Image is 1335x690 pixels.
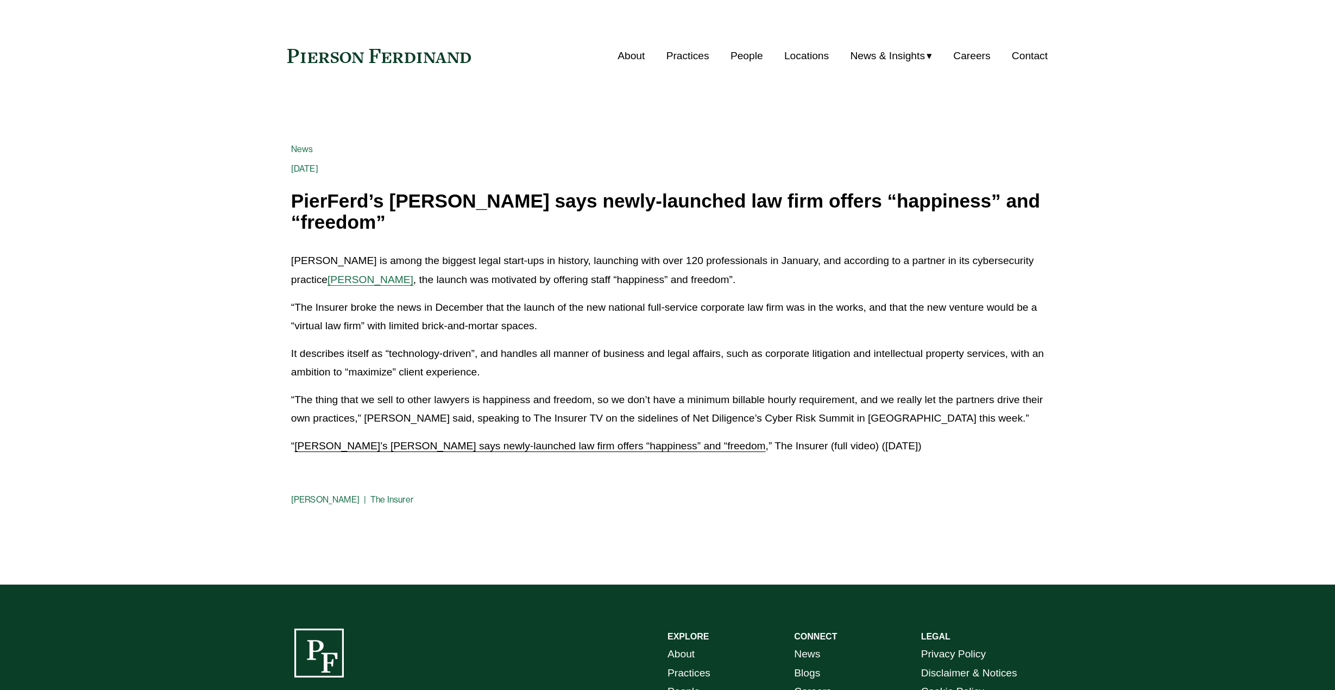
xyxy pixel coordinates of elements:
[731,46,763,66] a: People
[291,344,1044,382] p: It describes itself as “technology-driven”, and handles all manner of business and legal affairs,...
[666,46,709,66] a: Practices
[618,46,645,66] a: About
[667,632,709,641] strong: EXPLORE
[794,632,837,641] strong: CONNECT
[667,645,695,664] a: About
[794,645,820,664] a: News
[291,252,1044,289] p: [PERSON_NAME] is among the biggest legal start-ups in history, launching with over 120 profession...
[294,440,765,451] a: [PERSON_NAME]’s [PERSON_NAME] says newly-launched law firm offers “happiness” and “freedom
[850,46,932,66] a: folder dropdown
[850,47,925,66] span: News & Insights
[370,494,413,505] a: The Insurer
[291,494,360,505] a: [PERSON_NAME]
[291,164,318,174] span: [DATE]
[784,46,829,66] a: Locations
[921,632,950,641] strong: LEGAL
[667,664,710,683] a: Practices
[291,191,1044,233] h1: PierFerd’s [PERSON_NAME] says newly-launched law firm offers “happiness” and “freedom”
[291,144,313,154] a: News
[328,274,413,285] a: [PERSON_NAME]
[953,46,990,66] a: Careers
[921,645,986,664] a: Privacy Policy
[291,437,1044,456] p: “ ,” The Insurer (full video) ([DATE])
[794,664,820,683] a: Blogs
[291,391,1044,428] p: “The thing that we sell to other lawyers is happiness and freedom, so we don’t have a minimum bil...
[1012,46,1048,66] a: Contact
[921,664,1017,683] a: Disclaimer & Notices
[291,298,1044,336] p: “The Insurer broke the news in December that the launch of the new national full-service corporat...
